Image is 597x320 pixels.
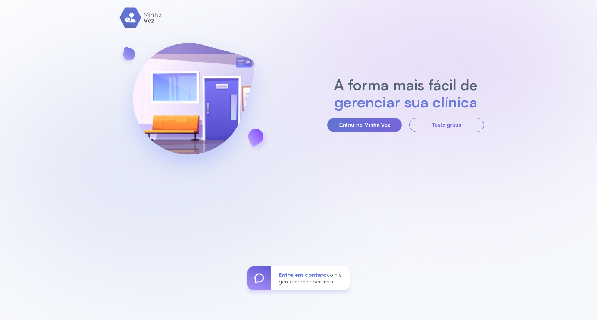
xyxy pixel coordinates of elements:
[409,118,484,132] button: Teste grátis
[119,7,162,28] img: logo.svg
[271,266,350,290] div: com a gente para saber mais!
[327,118,402,132] button: Entrar no Minha Vez
[330,93,481,110] h2: gerenciar sua clínica
[247,266,350,290] a: Entre em contatocom a gente para saber mais!
[330,76,481,93] h2: A forma mais fácil de
[113,23,274,185] img: banner-login.svg
[279,272,327,278] span: Entre em contato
